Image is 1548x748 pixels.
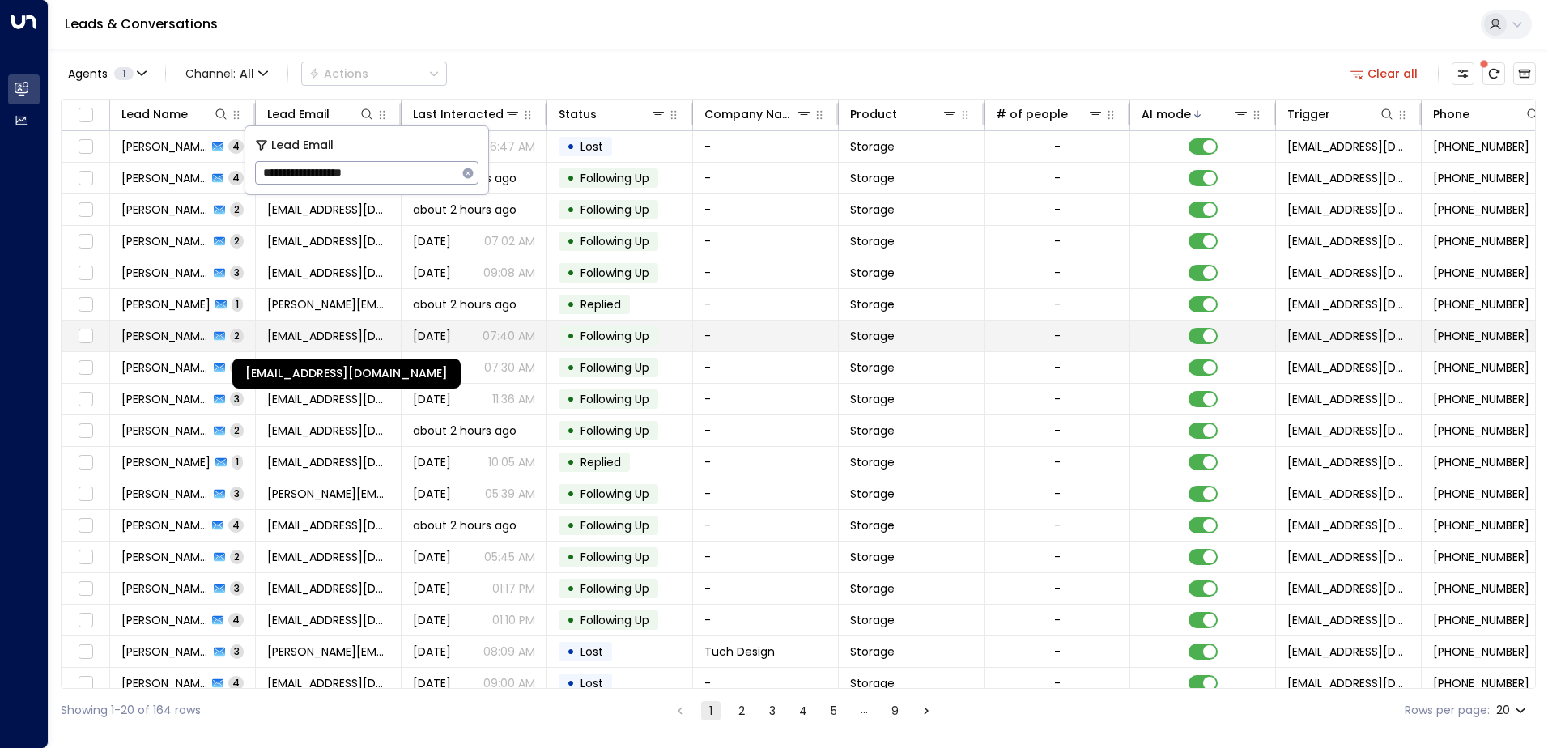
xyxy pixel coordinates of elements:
span: Lost [580,644,603,660]
div: Status [559,104,597,124]
span: Storage [850,454,895,470]
span: 4 [228,171,244,185]
span: Storage [850,549,895,565]
div: 20 [1496,699,1529,722]
td: - [693,605,839,635]
span: Storage [850,170,895,186]
label: Rows per page: [1405,702,1490,719]
button: Customize [1452,62,1474,85]
span: There are new threads available. Refresh the grid to view the latest updates. [1482,62,1505,85]
span: Yesterday [413,391,451,407]
span: Storage [850,328,895,344]
span: Aug 24, 2025 [413,675,451,691]
span: 3 [230,644,244,658]
button: Go to page 9 [886,701,905,720]
span: simonknight204@gmail.com [267,328,389,344]
span: 2 [230,550,244,563]
div: • [567,606,575,634]
span: Storage [850,265,895,281]
span: Aug 27, 2025 [413,328,451,344]
td: - [693,384,839,414]
div: - [1054,391,1061,407]
span: leads@space-station.co.uk [1287,391,1410,407]
td: - [693,510,839,541]
span: Yesterday [413,612,451,628]
td: - [693,573,839,604]
td: - [693,257,839,288]
span: Toggle select row [75,137,96,157]
div: - [1054,202,1061,218]
span: Toggle select row [75,421,96,441]
div: Phone [1433,104,1541,124]
p: 10:05 AM [488,454,535,470]
div: Lead Email [267,104,330,124]
nav: pagination navigation [670,700,937,720]
span: Aug 29, 2025 [413,644,451,660]
span: Aug 31, 2025 [413,233,451,249]
button: Channel:All [179,62,274,85]
p: 05:45 AM [484,549,535,565]
span: Craig Brown [121,423,209,439]
p: 08:09 AM [483,644,535,660]
span: Simon Knight [121,328,209,344]
div: Actions [308,66,368,81]
button: Go to page 3 [763,701,782,720]
span: 4 [228,613,244,627]
span: +447940370612 [1433,644,1529,660]
td: - [693,415,839,446]
button: Clear all [1344,62,1425,85]
span: about 2 hours ago [413,296,517,312]
span: Storage [850,391,895,407]
span: +447961962855 [1433,454,1529,470]
div: Showing 1-20 of 164 rows [61,702,201,719]
span: leads@space-station.co.uk [1287,265,1410,281]
span: 3 [230,360,244,374]
td: - [693,542,839,572]
span: Storage [850,486,895,502]
span: Following Up [580,549,649,565]
span: leads@space-station.co.uk [1287,138,1410,155]
span: narotamsembi@hotmail.com [267,612,389,628]
span: leads@space-station.co.uk [1287,233,1410,249]
span: +447753635032 [1433,549,1529,565]
span: leads@space-station.co.uk [1287,454,1410,470]
span: Aug 30, 2025 [413,265,451,281]
span: leads@space-station.co.uk [1287,580,1410,597]
span: Following Up [580,328,649,344]
span: leads@space-station.co.uk [1287,612,1410,628]
span: Ethan Gobetz [121,675,207,691]
p: 09:00 AM [483,675,535,691]
p: 09:08 AM [483,265,535,281]
span: 3 [230,392,244,406]
td: - [693,447,839,478]
span: Following Up [580,265,649,281]
span: Esther Arowosegbe [121,233,209,249]
span: Neymar Jahn [121,486,209,502]
span: Govani S [121,580,209,597]
span: Hanae Lewis [121,170,207,186]
span: Emily Smith [121,138,207,155]
p: 01:10 PM [492,612,535,628]
div: - [1054,675,1061,691]
div: • [567,417,575,444]
span: 2 [230,202,244,216]
div: • [567,196,575,223]
p: 07:40 AM [483,328,535,344]
div: Trigger [1287,104,1330,124]
span: Following Up [580,391,649,407]
div: • [567,322,575,350]
div: - [1054,517,1061,533]
div: - [1054,644,1061,660]
td: - [693,352,839,383]
span: Aug 31, 2025 [413,549,451,565]
span: Storage [850,423,895,439]
div: • [567,480,575,508]
div: AI mode [1142,104,1249,124]
span: +447799088272 [1433,391,1529,407]
span: 4 [228,518,244,532]
div: • [567,638,575,665]
p: 11:36 AM [492,391,535,407]
td: - [693,226,839,257]
div: # of people [996,104,1104,124]
span: +4419176553972 [1433,675,1529,691]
